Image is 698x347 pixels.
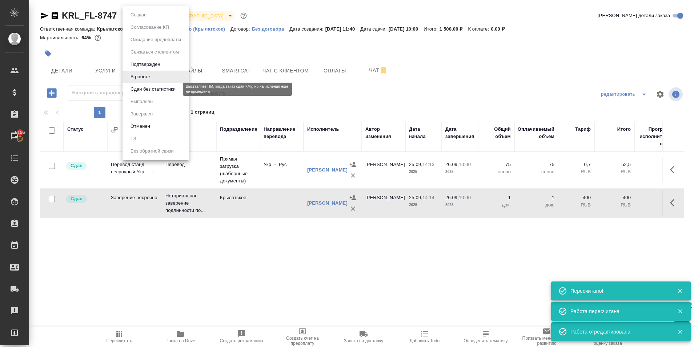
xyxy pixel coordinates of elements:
div: Работа пересчитана [570,308,666,315]
button: Подтвержден [128,60,163,68]
button: Связаться с клиентом [128,48,181,56]
button: ТЗ [128,135,139,143]
button: Выполнен [128,98,155,106]
button: Отменен [128,122,152,130]
div: Работа отредактирована [570,328,666,335]
button: Закрыть [673,328,687,335]
button: В работе [128,73,152,81]
button: Закрыть [673,288,687,294]
div: Пересчитано! [570,287,666,295]
button: Согласование КП [128,23,171,31]
button: Завершен [128,110,155,118]
button: Сдан без статистики [128,85,178,93]
button: Закрыть [673,308,687,315]
button: Создан [128,11,149,19]
button: Ожидание предоплаты [128,36,183,44]
button: Без обратной связи [128,147,176,155]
